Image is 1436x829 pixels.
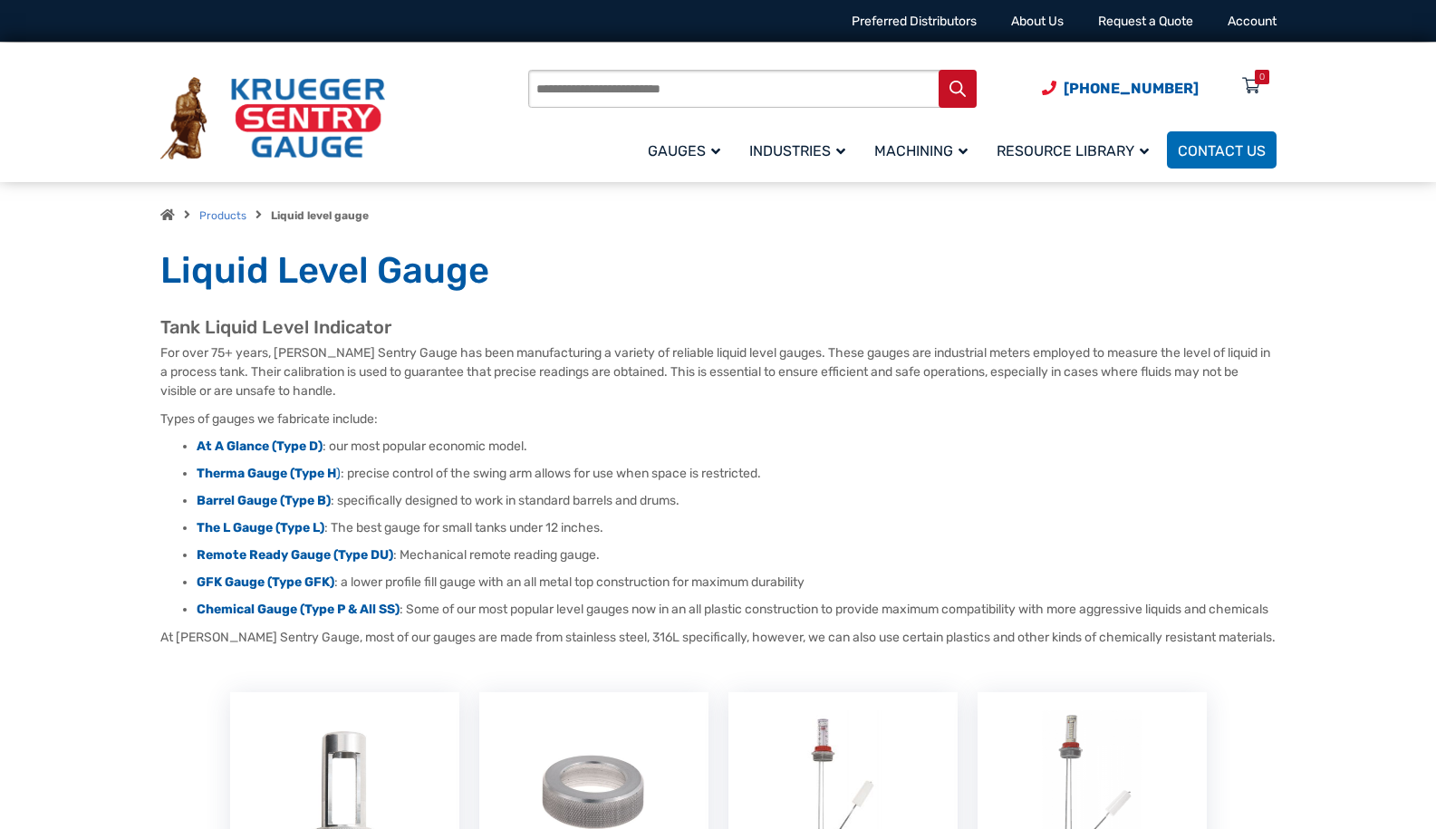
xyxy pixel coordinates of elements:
li: : precise control of the swing arm allows for use when space is restricted. [197,465,1277,483]
a: Request a Quote [1098,14,1193,29]
span: [PHONE_NUMBER] [1064,80,1199,97]
a: Chemical Gauge (Type P & All SS) [197,602,400,617]
a: Machining [863,129,986,171]
span: Industries [749,142,845,159]
a: About Us [1011,14,1064,29]
li: : The best gauge for small tanks under 12 inches. [197,519,1277,537]
div: 0 [1259,70,1265,84]
span: Resource Library [997,142,1149,159]
a: The L Gauge (Type L) [197,520,324,535]
span: Gauges [648,142,720,159]
span: Contact Us [1178,142,1266,159]
a: Remote Ready Gauge (Type DU) [197,547,393,563]
a: Phone Number (920) 434-8860 [1042,77,1199,100]
h1: Liquid Level Gauge [160,248,1277,294]
a: Industries [738,129,863,171]
a: Resource Library [986,129,1167,171]
span: Machining [874,142,968,159]
li: : Mechanical remote reading gauge. [197,546,1277,564]
li: : specifically designed to work in standard barrels and drums. [197,492,1277,510]
a: Barrel Gauge (Type B) [197,493,331,508]
li: : a lower profile fill gauge with an all metal top construction for maximum durability [197,574,1277,592]
strong: Therma Gauge (Type H [197,466,336,481]
p: For over 75+ years, [PERSON_NAME] Sentry Gauge has been manufacturing a variety of reliable liqui... [160,343,1277,400]
a: Preferred Distributors [852,14,977,29]
a: Account [1228,14,1277,29]
a: Gauges [637,129,738,171]
li: : Some of our most popular level gauges now in an all plastic construction to provide maximum com... [197,601,1277,619]
img: Krueger Sentry Gauge [160,77,385,160]
a: Products [199,209,246,222]
a: Therma Gauge (Type H) [197,466,341,481]
p: At [PERSON_NAME] Sentry Gauge, most of our gauges are made from stainless steel, 316L specificall... [160,628,1277,647]
a: At A Glance (Type D) [197,439,323,454]
h2: Tank Liquid Level Indicator [160,316,1277,339]
li: : our most popular economic model. [197,438,1277,456]
a: GFK Gauge (Type GFK) [197,574,334,590]
a: Contact Us [1167,131,1277,169]
strong: Liquid level gauge [271,209,369,222]
p: Types of gauges we fabricate include: [160,410,1277,429]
